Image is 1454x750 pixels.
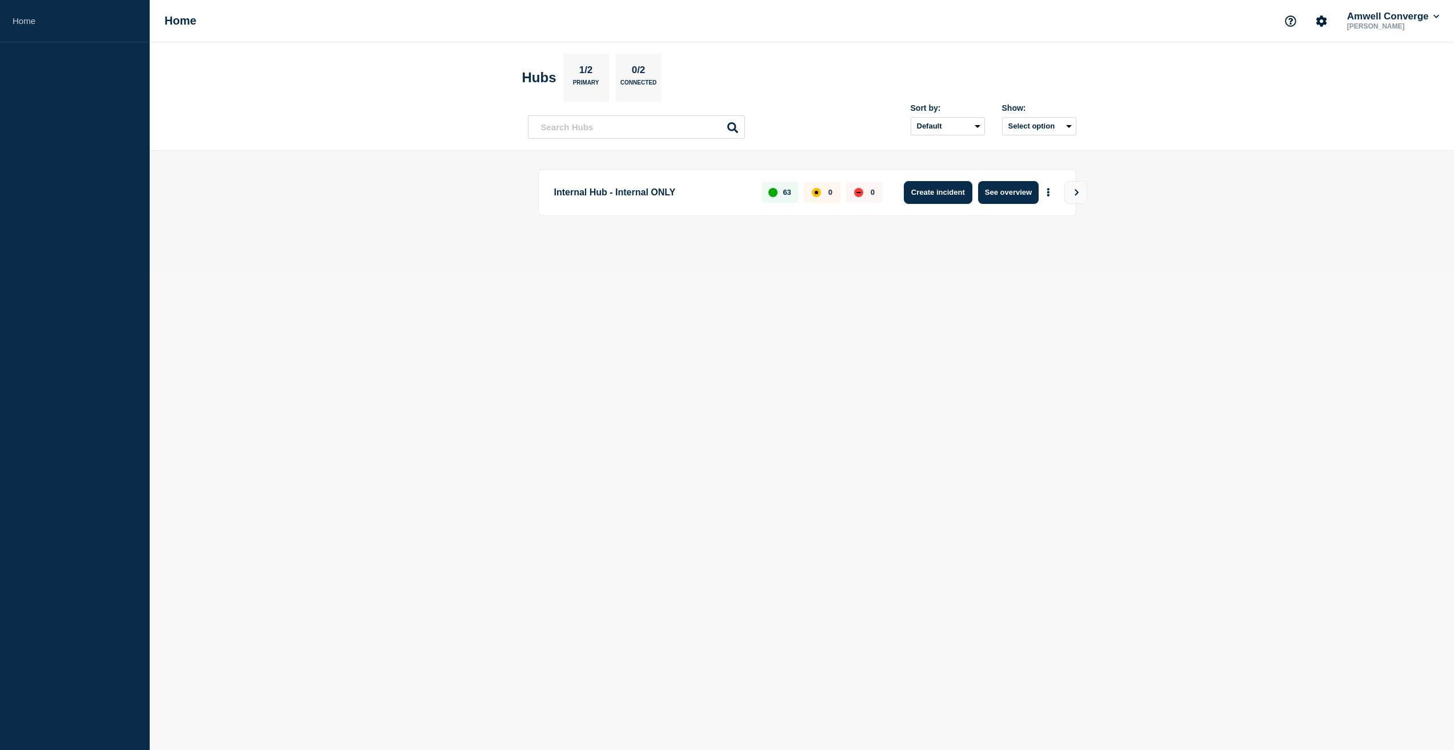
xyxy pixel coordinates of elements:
p: Connected [620,79,656,91]
div: affected [812,188,821,197]
p: 0/2 [627,65,650,79]
p: Primary [573,79,599,91]
p: 1/2 [575,65,597,79]
p: 0 [871,188,875,196]
button: Support [1279,9,1303,33]
div: Show: [1002,103,1076,113]
div: down [854,188,863,197]
button: More actions [1041,182,1056,203]
p: Internal Hub - Internal ONLY [554,181,749,204]
h1: Home [165,14,197,27]
button: Amwell Converge [1345,11,1441,22]
p: 0 [828,188,832,196]
select: Sort by [911,117,985,135]
input: Search Hubs [528,115,745,139]
button: View [1064,181,1087,204]
p: [PERSON_NAME] [1345,22,1441,30]
h2: Hubs [522,70,556,86]
button: Account settings [1309,9,1333,33]
button: Create incident [904,181,972,204]
p: 63 [783,188,791,196]
button: See overview [978,181,1039,204]
button: Select option [1002,117,1076,135]
div: Sort by: [911,103,985,113]
div: up [768,188,778,197]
